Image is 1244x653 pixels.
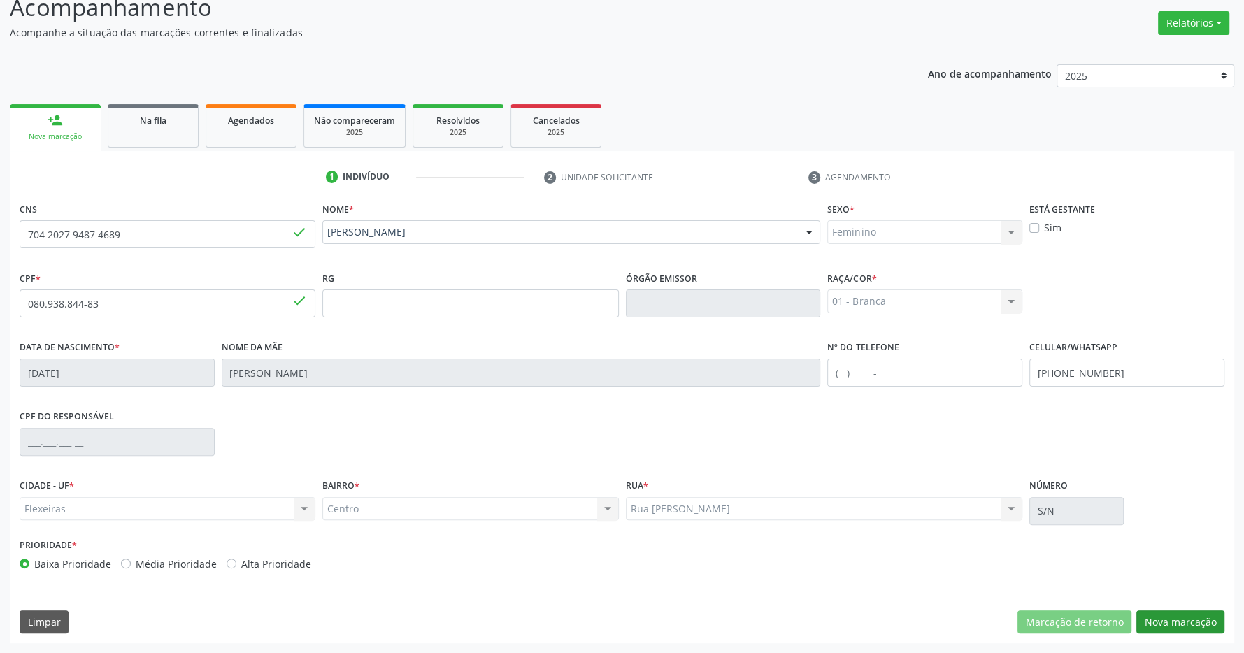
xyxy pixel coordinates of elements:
label: Média Prioridade [136,557,217,571]
label: CPF do responsável [20,406,114,428]
button: Relatórios [1158,11,1229,35]
span: Não compareceram [314,115,395,127]
label: Raça/cor [827,268,876,289]
label: Nome [322,199,354,220]
div: 2025 [423,127,493,138]
span: Resolvidos [436,115,480,127]
div: person_add [48,113,63,128]
label: Nº do Telefone [827,337,899,359]
label: RG [322,268,334,289]
label: Está gestante [1029,199,1095,220]
label: CIDADE - UF [20,475,74,497]
label: Prioridade [20,535,77,557]
label: Sim [1044,220,1061,235]
label: Alta Prioridade [241,557,311,571]
label: BAIRRO [322,475,359,497]
p: Ano de acompanhamento [928,64,1052,82]
span: Cancelados [533,115,580,127]
span: Na fila [140,115,166,127]
span: done [292,293,307,308]
span: [PERSON_NAME] [327,225,792,239]
label: Rua [626,475,648,497]
label: Celular/WhatsApp [1029,337,1117,359]
label: Baixa Prioridade [34,557,111,571]
input: (__) _____-_____ [1029,359,1224,387]
label: Sexo [827,199,855,220]
input: __/__/____ [20,359,215,387]
span: Agendados [228,115,274,127]
input: ___.___.___-__ [20,428,215,456]
label: Data de nascimento [20,337,120,359]
div: 2025 [521,127,591,138]
span: done [292,224,307,240]
label: CNS [20,199,37,220]
div: 2025 [314,127,395,138]
label: Número [1029,475,1068,497]
label: Nome da mãe [222,337,283,359]
div: 1 [326,171,338,183]
div: Nova marcação [20,131,91,142]
div: Indivíduo [343,171,389,183]
button: Nova marcação [1136,610,1224,634]
button: Marcação de retorno [1017,610,1131,634]
p: Acompanhe a situação das marcações correntes e finalizadas [10,25,867,40]
input: (__) _____-_____ [827,359,1022,387]
label: Órgão emissor [626,268,697,289]
label: CPF [20,268,41,289]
